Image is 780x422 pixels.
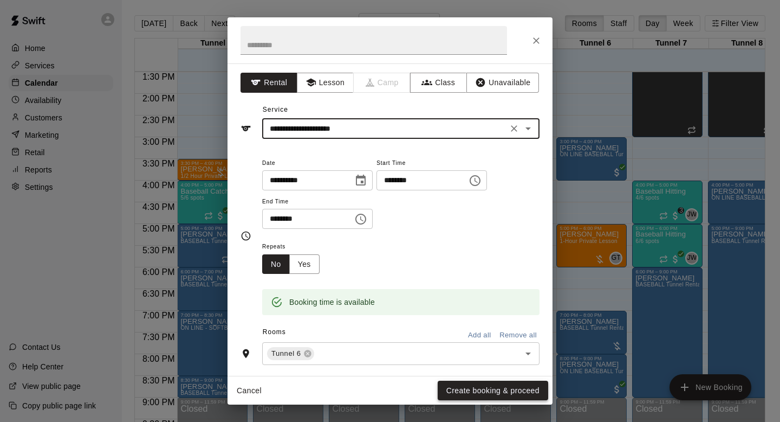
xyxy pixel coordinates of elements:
[263,106,288,113] span: Service
[438,381,548,401] button: Create booking & proceed
[262,156,373,171] span: Date
[464,170,486,191] button: Choose time, selected time is 6:00 PM
[262,240,328,254] span: Repeats
[289,254,320,274] button: Yes
[232,381,266,401] button: Cancel
[350,208,372,230] button: Choose time, selected time is 7:00 PM
[240,123,251,134] svg: Service
[240,231,251,241] svg: Timing
[466,73,539,93] button: Unavailable
[263,374,539,391] span: Notes
[506,121,522,136] button: Clear
[262,254,290,274] button: No
[521,346,536,361] button: Open
[297,73,354,93] button: Lesson
[376,156,487,171] span: Start Time
[240,348,251,359] svg: Rooms
[497,327,539,344] button: Remove all
[240,73,297,93] button: Rental
[267,347,314,360] div: Tunnel 6
[462,327,497,344] button: Add all
[526,31,546,50] button: Close
[263,328,286,336] span: Rooms
[350,170,372,191] button: Choose date, selected date is Aug 20, 2025
[410,73,467,93] button: Class
[262,254,320,274] div: outlined button group
[262,195,373,209] span: End Time
[289,292,375,312] div: Booking time is available
[354,73,411,93] span: Camps can only be created in the Services page
[267,348,305,359] span: Tunnel 6
[521,121,536,136] button: Open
